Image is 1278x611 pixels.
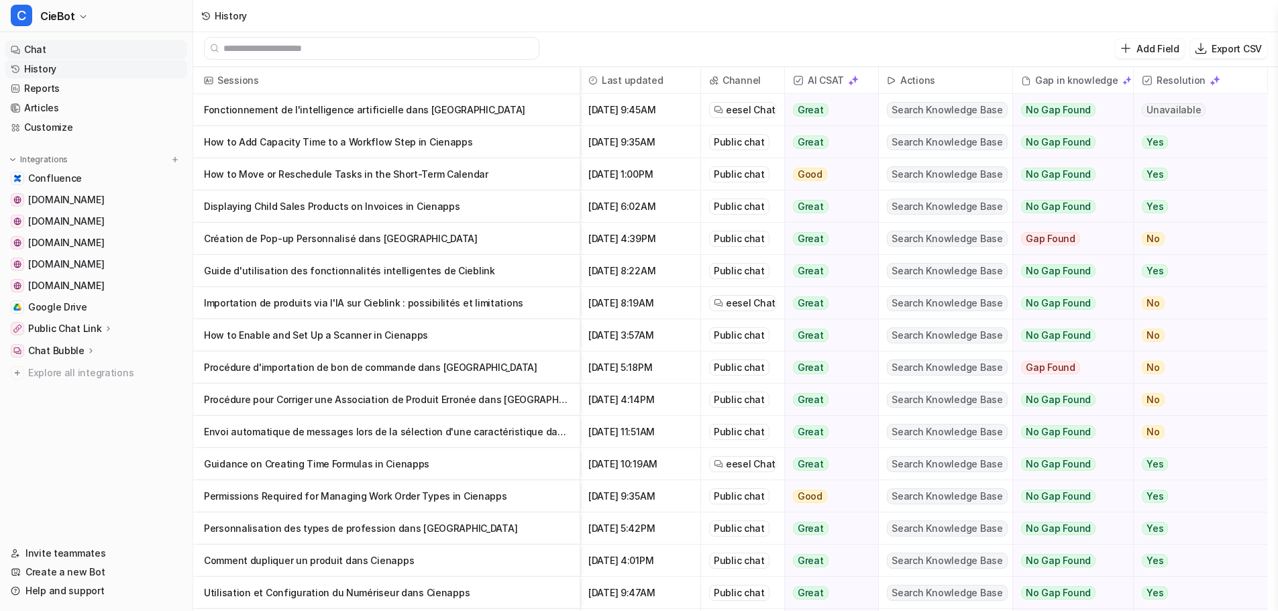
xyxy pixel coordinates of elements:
[714,459,723,469] img: eeselChat
[586,158,695,190] span: [DATE] 1:00PM
[28,172,82,185] span: Confluence
[1021,522,1096,535] span: No Gap Found
[793,586,829,600] span: Great
[215,9,247,23] div: History
[793,393,829,406] span: Great
[785,351,870,384] button: Great
[204,577,569,609] p: Utilisation et Configuration du Numériseur dans Cienapps
[887,102,1008,118] span: Search Knowledge Base
[887,585,1008,601] span: Search Knowledge Base
[793,264,829,278] span: Great
[1021,135,1096,149] span: No Gap Found
[785,384,870,416] button: Great
[586,223,695,255] span: [DATE] 4:39PM
[1013,577,1123,609] button: No Gap Found
[887,199,1008,215] span: Search Knowledge Base
[1142,393,1165,406] span: No
[1021,393,1096,406] span: No Gap Found
[170,155,180,164] img: menu_add.svg
[793,554,829,567] span: Great
[1013,223,1123,255] button: Gap Found
[5,190,187,209] a: cienapps.com[DOMAIN_NAME]
[1134,158,1257,190] button: Yes
[1021,586,1096,600] span: No Gap Found
[1021,425,1096,439] span: No Gap Found
[709,327,769,343] div: Public chat
[785,512,870,545] button: Great
[586,448,695,480] span: [DATE] 10:19AM
[204,287,569,319] p: Importation de produits via l'IA sur Cieblink : possibilités et limitations
[1134,545,1257,577] button: Yes
[5,60,187,78] a: History
[887,424,1008,440] span: Search Knowledge Base
[1142,522,1168,535] span: Yes
[709,553,769,569] div: Public chat
[13,174,21,182] img: Confluence
[586,480,695,512] span: [DATE] 9:35AM
[1021,490,1096,503] span: No Gap Found
[1134,448,1257,480] button: Yes
[887,231,1008,247] span: Search Knowledge Base
[1142,232,1165,245] span: No
[5,79,187,98] a: Reports
[1021,168,1096,181] span: No Gap Found
[1115,39,1184,58] button: Add Field
[11,366,24,380] img: explore all integrations
[709,231,769,247] div: Public chat
[1021,457,1096,471] span: No Gap Found
[709,134,769,150] div: Public chat
[28,193,104,207] span: [DOMAIN_NAME]
[1142,490,1168,503] span: Yes
[1142,586,1168,600] span: Yes
[1190,39,1267,58] button: Export CSV
[5,118,187,137] a: Customize
[887,456,1008,472] span: Search Knowledge Base
[1013,255,1123,287] button: No Gap Found
[900,67,935,94] h2: Actions
[1013,448,1123,480] button: No Gap Found
[204,512,569,545] p: Personnalisation des types de profession dans [GEOGRAPHIC_DATA]
[13,217,21,225] img: cieblink.com
[13,260,21,268] img: ciemetric.com
[13,239,21,247] img: app.cieblink.com
[586,287,695,319] span: [DATE] 8:19AM
[586,545,695,577] span: [DATE] 4:01PM
[5,212,187,231] a: cieblink.com[DOMAIN_NAME]
[28,279,104,292] span: [DOMAIN_NAME]
[1013,287,1123,319] button: No Gap Found
[8,155,17,164] img: expand menu
[793,232,829,245] span: Great
[1013,480,1123,512] button: No Gap Found
[790,67,873,94] span: AI CSAT
[586,351,695,384] span: [DATE] 5:18PM
[204,158,569,190] p: How to Move or Reschedule Tasks in the Short-Term Calendar
[28,300,87,314] span: Google Drive
[1134,577,1257,609] button: Yes
[204,480,569,512] p: Permissions Required for Managing Work Order Types in Cienapps
[793,490,827,503] span: Good
[1021,361,1080,374] span: Gap Found
[785,255,870,287] button: Great
[204,255,569,287] p: Guide d'utilisation des fonctionnalités intelligentes de Cieblink
[1021,554,1096,567] span: No Gap Found
[1021,103,1096,117] span: No Gap Found
[204,126,569,158] p: How to Add Capacity Time to a Workflow Step in Cienapps
[1134,351,1257,384] button: No
[714,457,771,471] a: eesel Chat
[1013,351,1123,384] button: Gap Found
[709,392,769,408] div: Public chat
[1013,158,1123,190] button: No Gap Found
[726,457,776,471] span: eesel Chat
[785,94,870,126] button: Great
[1142,135,1168,149] span: Yes
[13,325,21,333] img: Public Chat Link
[28,236,104,249] span: [DOMAIN_NAME]
[5,544,187,563] a: Invite teammates
[709,166,769,182] div: Public chat
[199,67,574,94] span: Sessions
[1136,42,1179,56] p: Add Field
[1142,361,1165,374] span: No
[586,384,695,416] span: [DATE] 4:14PM
[793,200,829,213] span: Great
[204,351,569,384] p: Procédure d'importation de bon de commande dans [GEOGRAPHIC_DATA]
